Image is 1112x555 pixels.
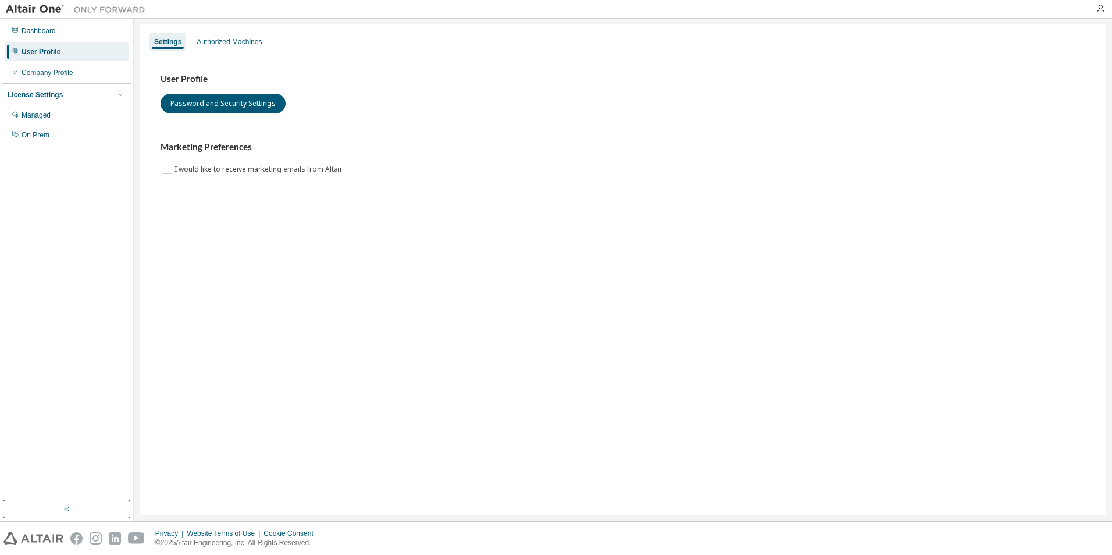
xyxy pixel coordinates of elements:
h3: Marketing Preferences [161,141,1085,153]
div: Authorized Machines [197,37,262,47]
h3: User Profile [161,73,1085,85]
img: Altair One [6,3,151,15]
div: User Profile [22,47,60,56]
div: Cookie Consent [263,529,320,538]
p: © 2025 Altair Engineering, Inc. All Rights Reserved. [155,538,320,548]
div: Website Terms of Use [187,529,263,538]
img: instagram.svg [90,532,102,545]
div: License Settings [8,90,63,99]
button: Password and Security Settings [161,94,286,113]
img: youtube.svg [128,532,145,545]
div: Privacy [155,529,187,538]
img: linkedin.svg [109,532,121,545]
img: facebook.svg [70,532,83,545]
div: Managed [22,111,51,120]
div: Company Profile [22,68,73,77]
img: altair_logo.svg [3,532,63,545]
div: On Prem [22,130,49,140]
div: Settings [154,37,181,47]
div: Dashboard [22,26,56,35]
label: I would like to receive marketing emails from Altair [174,162,345,176]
